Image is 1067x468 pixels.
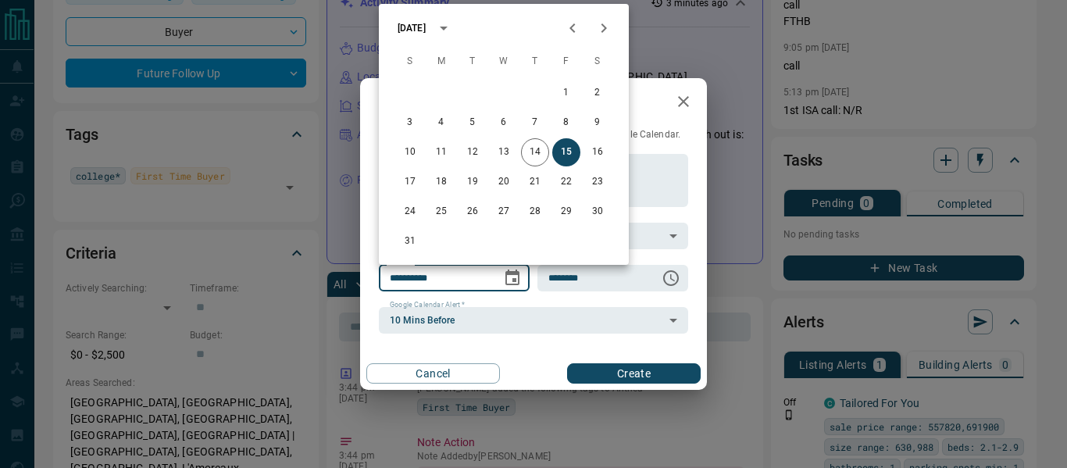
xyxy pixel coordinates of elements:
button: 19 [459,168,487,196]
button: 3 [396,109,424,137]
button: 27 [490,198,518,226]
span: Tuesday [459,46,487,77]
div: 10 Mins Before [379,307,688,334]
span: Sunday [396,46,424,77]
button: 10 [396,138,424,166]
button: 29 [552,198,580,226]
span: Friday [552,46,580,77]
h2: New Task [360,78,465,128]
button: 6 [490,109,518,137]
button: 24 [396,198,424,226]
button: 13 [490,138,518,166]
button: Cancel [366,363,500,384]
button: 21 [521,168,549,196]
button: 15 [552,138,580,166]
button: 9 [583,109,612,137]
button: 17 [396,168,424,196]
button: 5 [459,109,487,137]
button: Next month [588,13,619,44]
button: 28 [521,198,549,226]
label: Google Calendar Alert [390,300,465,310]
button: 2 [583,79,612,107]
button: Previous month [557,13,588,44]
button: Choose date, selected date is Aug 15, 2025 [497,263,528,294]
button: 31 [396,227,424,255]
button: 25 [427,198,455,226]
button: 26 [459,198,487,226]
button: 20 [490,168,518,196]
span: Monday [427,46,455,77]
button: 30 [583,198,612,226]
button: 1 [552,79,580,107]
button: calendar view is open, switch to year view [430,15,457,41]
button: 7 [521,109,549,137]
button: 14 [521,138,549,166]
button: 18 [427,168,455,196]
button: Choose time, selected time is 6:00 AM [655,263,687,294]
button: 22 [552,168,580,196]
span: Thursday [521,46,549,77]
div: [DATE] [398,21,426,35]
button: 16 [583,138,612,166]
button: Create [567,363,701,384]
button: 23 [583,168,612,196]
button: 11 [427,138,455,166]
button: 8 [552,109,580,137]
label: Time [548,258,569,268]
button: 4 [427,109,455,137]
label: Date [390,258,409,268]
span: Wednesday [490,46,518,77]
button: 12 [459,138,487,166]
span: Saturday [583,46,612,77]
